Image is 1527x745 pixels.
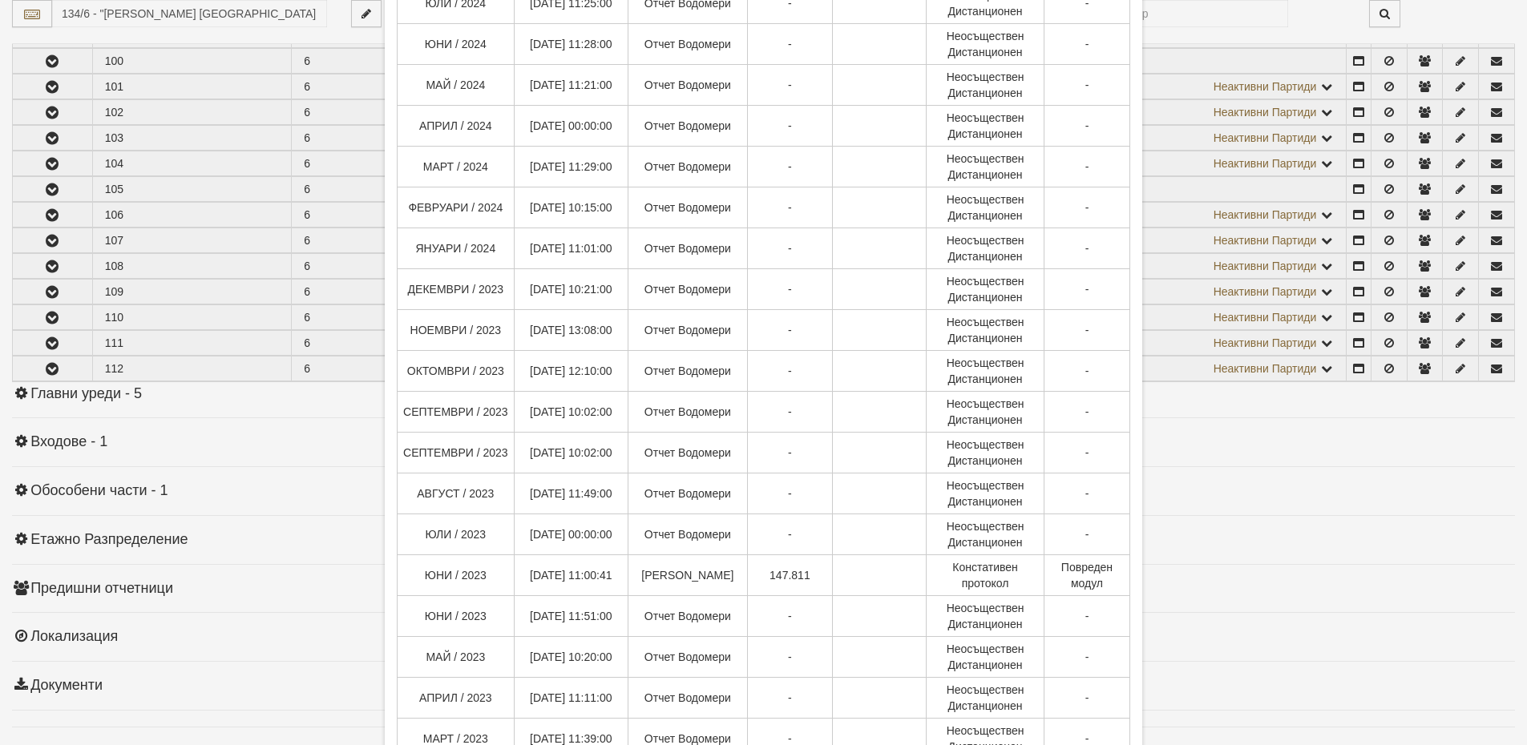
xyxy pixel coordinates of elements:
[398,269,515,310] td: ДЕКЕМВРИ / 2023
[788,691,792,704] span: -
[788,528,792,541] span: -
[514,392,628,433] td: [DATE] 10:02:00
[788,160,792,173] span: -
[788,487,792,500] span: -
[1085,364,1089,377] span: -
[1061,561,1113,590] span: Повреден модул
[1085,691,1089,704] span: -
[927,24,1044,65] td: Неосъществен Дистанционен
[927,310,1044,351] td: Неосъществен Дистанционен
[398,106,515,147] td: АПРИЛ / 2024
[628,514,747,555] td: Отчет Водомери
[788,201,792,214] span: -
[398,555,515,596] td: ЮНИ / 2023
[514,147,628,187] td: [DATE] 11:29:00
[398,678,515,719] td: АПРИЛ / 2023
[514,269,628,310] td: [DATE] 10:21:00
[927,351,1044,392] td: Неосъществен Дистанционен
[628,65,747,106] td: Отчет Водомери
[398,473,515,514] td: АВГУСТ / 2023
[514,228,628,269] td: [DATE] 11:01:00
[927,392,1044,433] td: Неосъществен Дистанционен
[788,364,792,377] span: -
[927,187,1044,228] td: Неосъществен Дистанционен
[1085,446,1089,459] span: -
[927,473,1044,514] td: Неосъществен Дистанционен
[788,610,792,622] span: -
[1085,487,1089,500] span: -
[1085,119,1089,132] span: -
[788,119,792,132] span: -
[628,351,747,392] td: Отчет Водомери
[514,473,628,514] td: [DATE] 11:49:00
[788,732,792,745] span: -
[514,24,628,65] td: [DATE] 11:28:00
[927,228,1044,269] td: Неосъществен Дистанционен
[927,637,1044,678] td: Неосъществен Дистанционен
[398,596,515,637] td: ЮНИ / 2023
[628,473,747,514] td: Отчет Водомери
[628,555,747,596] td: [PERSON_NAME]
[1085,201,1089,214] span: -
[628,433,747,473] td: Отчет Водомери
[1085,610,1089,622] span: -
[398,24,515,65] td: ЮНИ / 2024
[514,433,628,473] td: [DATE] 10:02:00
[927,106,1044,147] td: Неосъществен Дистанционен
[628,106,747,147] td: Отчет Водомери
[788,242,792,255] span: -
[1085,732,1089,745] span: -
[398,187,515,228] td: ФЕВРУАРИ / 2024
[927,147,1044,187] td: Неосъществен Дистанционен
[398,433,515,473] td: СЕПТЕМВРИ / 2023
[398,65,515,106] td: МАЙ / 2024
[628,392,747,433] td: Отчет Водомери
[628,596,747,637] td: Отчет Водомери
[788,650,792,663] span: -
[514,555,628,596] td: [DATE] 11:00:41
[514,678,628,719] td: [DATE] 11:11:00
[398,637,515,678] td: МАЙ / 2023
[1085,324,1089,336] span: -
[514,187,628,228] td: [DATE] 10:15:00
[514,351,628,392] td: [DATE] 12:10:00
[628,678,747,719] td: Отчет Водомери
[788,405,792,418] span: -
[398,310,515,351] td: НОЕМВРИ / 2023
[927,269,1044,310] td: Неосъществен Дистанционен
[514,637,628,678] td: [DATE] 10:20:00
[628,187,747,228] td: Отчет Водомери
[514,514,628,555] td: [DATE] 00:00:00
[927,678,1044,719] td: Неосъществен Дистанционен
[398,392,515,433] td: СЕПТЕМВРИ / 2023
[927,514,1044,555] td: Неосъществен Дистанционен
[1085,283,1089,296] span: -
[1085,160,1089,173] span: -
[788,79,792,91] span: -
[628,147,747,187] td: Отчет Водомери
[398,228,515,269] td: ЯНУАРИ / 2024
[398,351,515,392] td: ОКТОМВРИ / 2023
[514,65,628,106] td: [DATE] 11:21:00
[788,324,792,336] span: -
[1085,79,1089,91] span: -
[788,283,792,296] span: -
[788,38,792,50] span: -
[788,446,792,459] span: -
[1085,405,1089,418] span: -
[1085,242,1089,255] span: -
[1085,528,1089,541] span: -
[1085,650,1089,663] span: -
[628,637,747,678] td: Отчет Водомери
[927,555,1044,596] td: Констативен протокол
[398,514,515,555] td: ЮЛИ / 2023
[927,433,1044,473] td: Неосъществен Дистанционен
[628,310,747,351] td: Отчет Водомери
[514,310,628,351] td: [DATE] 13:08:00
[628,228,747,269] td: Отчет Водомери
[514,106,628,147] td: [DATE] 00:00:00
[628,269,747,310] td: Отчет Водомери
[927,596,1044,637] td: Неосъществен Дистанционен
[628,24,747,65] td: Отчет Водомери
[927,65,1044,106] td: Неосъществен Дистанционен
